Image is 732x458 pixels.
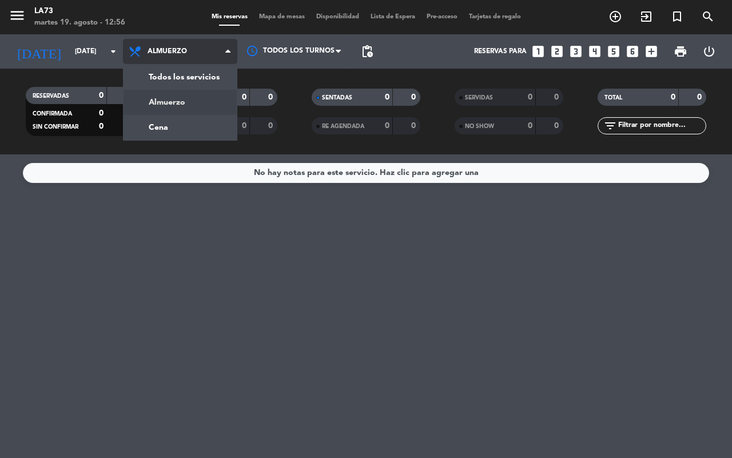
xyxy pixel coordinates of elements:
i: [DATE] [9,39,69,64]
span: RE AGENDADA [322,124,364,129]
i: looks_5 [606,44,621,59]
strong: 0 [554,122,561,130]
strong: 0 [268,122,275,130]
i: menu [9,7,26,24]
i: add_box [644,44,659,59]
span: Almuerzo [148,47,187,55]
span: SIN CONFIRMAR [33,124,78,130]
button: menu [9,7,26,28]
i: filter_list [603,119,617,133]
strong: 0 [554,93,561,101]
a: Cena [124,115,237,140]
i: looks_two [550,44,564,59]
span: Disponibilidad [311,14,365,20]
i: arrow_drop_down [106,45,120,58]
span: Reservas para [474,47,527,55]
span: Mis reservas [206,14,253,20]
input: Filtrar por nombre... [617,120,706,132]
strong: 0 [697,93,704,101]
strong: 0 [268,93,275,101]
i: looks_3 [568,44,583,59]
strong: 0 [411,93,418,101]
strong: 0 [242,93,246,101]
span: Tarjetas de regalo [463,14,527,20]
strong: 0 [411,122,418,130]
strong: 0 [671,93,675,101]
i: looks_one [531,44,546,59]
strong: 0 [99,91,104,99]
strong: 0 [99,122,104,130]
i: looks_6 [625,44,640,59]
strong: 0 [242,122,246,130]
i: add_circle_outline [608,10,622,23]
strong: 0 [528,122,532,130]
span: pending_actions [360,45,374,58]
strong: 0 [385,93,389,101]
span: Pre-acceso [421,14,463,20]
i: looks_4 [587,44,602,59]
a: Almuerzo [124,90,237,115]
div: LOG OUT [695,34,723,69]
i: power_settings_new [702,45,716,58]
div: No hay notas para este servicio. Haz clic para agregar una [254,166,479,180]
span: Lista de Espera [365,14,421,20]
strong: 0 [385,122,389,130]
span: NO SHOW [465,124,494,129]
span: SERVIDAS [465,95,493,101]
strong: 0 [528,93,532,101]
i: search [701,10,715,23]
div: LA73 [34,6,125,17]
span: print [674,45,687,58]
i: turned_in_not [670,10,684,23]
strong: 0 [99,109,104,117]
span: RESERVADAS [33,93,69,99]
div: martes 19. agosto - 12:56 [34,17,125,29]
span: SENTADAS [322,95,352,101]
i: exit_to_app [639,10,653,23]
span: CONFIRMADA [33,111,72,117]
a: Todos los servicios [124,65,237,90]
span: TOTAL [604,95,622,101]
span: Mapa de mesas [253,14,311,20]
